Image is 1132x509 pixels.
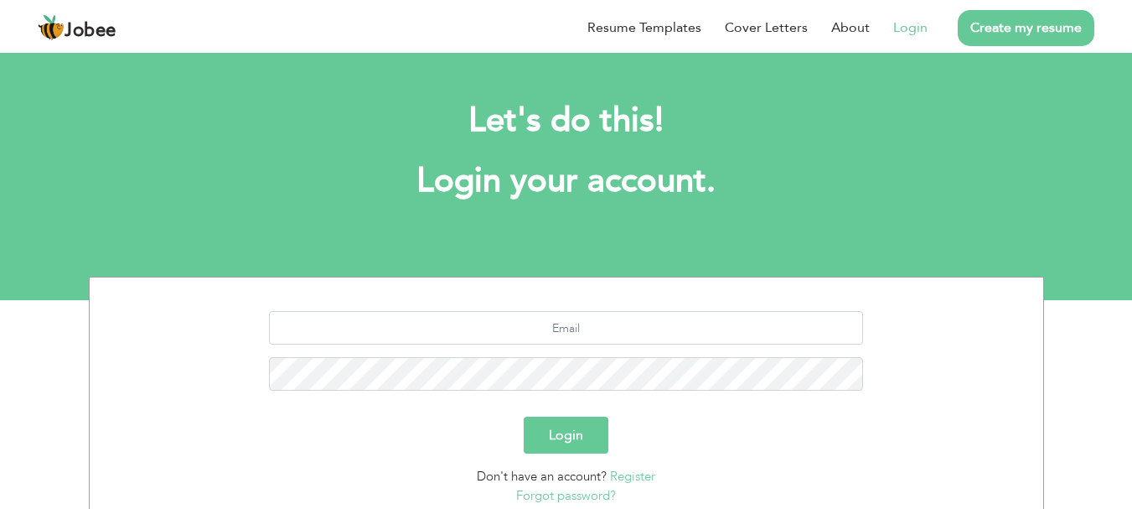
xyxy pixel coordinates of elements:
a: Resume Templates [587,18,701,38]
a: Create my resume [958,10,1094,46]
input: Email [269,311,863,345]
span: Jobee [65,22,116,40]
img: jobee.io [38,14,65,41]
h2: Let's do this! [114,99,1019,143]
a: Forgot password? [516,487,616,504]
h1: Login your account. [114,159,1019,203]
a: About [831,18,870,38]
span: Don't have an account? [477,468,607,485]
a: Jobee [38,14,116,41]
button: Login [524,417,608,454]
a: Register [610,468,655,485]
a: Cover Letters [725,18,808,38]
a: Login [893,18,928,38]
